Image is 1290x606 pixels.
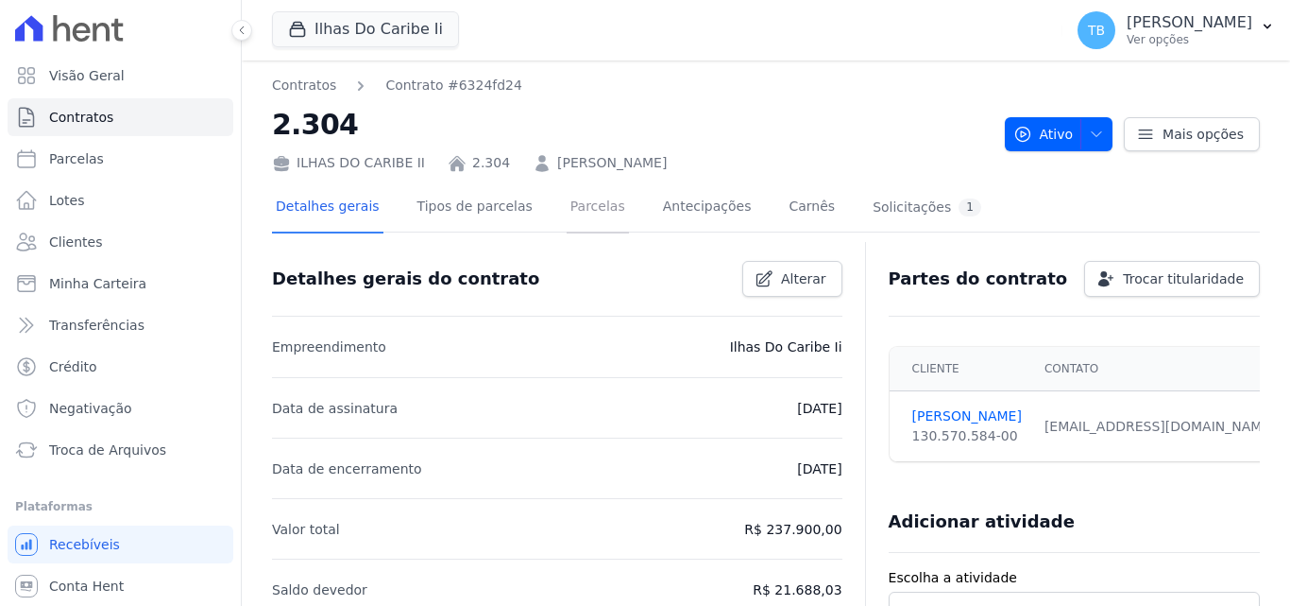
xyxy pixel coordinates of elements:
[659,183,755,234] a: Antecipações
[272,103,990,146] h2: 2.304
[889,268,1068,290] h3: Partes do contrato
[8,182,233,219] a: Lotes
[742,261,842,297] a: Alterar
[272,183,383,234] a: Detalhes gerais
[785,183,839,234] a: Carnês
[8,431,233,469] a: Troca de Arquivos
[959,199,981,216] div: 1
[1124,117,1260,151] a: Mais opções
[8,348,233,386] a: Crédito
[272,76,990,95] nav: Breadcrumb
[49,191,85,210] span: Lotes
[889,511,1075,533] h3: Adicionar atividade
[8,57,233,95] a: Visão Geral
[1013,117,1074,151] span: Ativo
[1033,347,1287,391] th: Contato
[781,269,826,288] span: Alterar
[873,199,981,216] div: Solicitações
[797,397,841,420] p: [DATE]
[385,76,522,95] a: Contrato #6324fd24
[889,568,1260,588] label: Escolha a atividade
[272,76,336,95] a: Contratos
[272,458,422,480] p: Data de encerramento
[1123,269,1244,288] span: Trocar titularidade
[272,579,367,601] p: Saldo devedor
[49,149,104,168] span: Parcelas
[8,390,233,427] a: Negativação
[8,306,233,344] a: Transferências
[8,526,233,563] a: Recebíveis
[15,495,226,518] div: Plataformas
[49,399,132,418] span: Negativação
[753,579,841,601] p: R$ 21.688,03
[49,577,124,596] span: Conta Hent
[272,268,539,290] h3: Detalhes gerais do contrato
[912,426,1022,446] div: 130.570.584-00
[49,66,125,85] span: Visão Geral
[8,265,233,303] a: Minha Carteira
[8,140,233,178] a: Parcelas
[890,347,1033,391] th: Cliente
[272,11,459,47] button: Ilhas Do Caribe Ii
[557,153,667,173] a: [PERSON_NAME]
[567,183,629,234] a: Parcelas
[744,518,841,541] p: R$ 237.900,00
[730,336,842,358] p: Ilhas Do Caribe Ii
[912,407,1022,426] a: [PERSON_NAME]
[272,336,386,358] p: Empreendimento
[49,316,144,335] span: Transferências
[49,108,113,127] span: Contratos
[869,183,985,234] a: Solicitações1
[1044,417,1276,437] div: [EMAIL_ADDRESS][DOMAIN_NAME]
[272,76,522,95] nav: Breadcrumb
[8,98,233,136] a: Contratos
[472,153,510,173] a: 2.304
[1084,261,1260,297] a: Trocar titularidade
[272,397,398,420] p: Data de assinatura
[8,223,233,261] a: Clientes
[1088,24,1105,37] span: TB
[1062,4,1290,57] button: TB [PERSON_NAME] Ver opções
[1163,125,1244,144] span: Mais opções
[49,233,102,251] span: Clientes
[272,518,340,541] p: Valor total
[8,567,233,605] a: Conta Hent
[1127,32,1252,47] p: Ver opções
[414,183,536,234] a: Tipos de parcelas
[1005,117,1113,151] button: Ativo
[49,274,146,293] span: Minha Carteira
[49,441,166,459] span: Troca de Arquivos
[797,458,841,480] p: [DATE]
[1127,13,1252,32] p: [PERSON_NAME]
[272,153,425,173] div: ILHAS DO CARIBE II
[49,357,97,376] span: Crédito
[49,535,120,554] span: Recebíveis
